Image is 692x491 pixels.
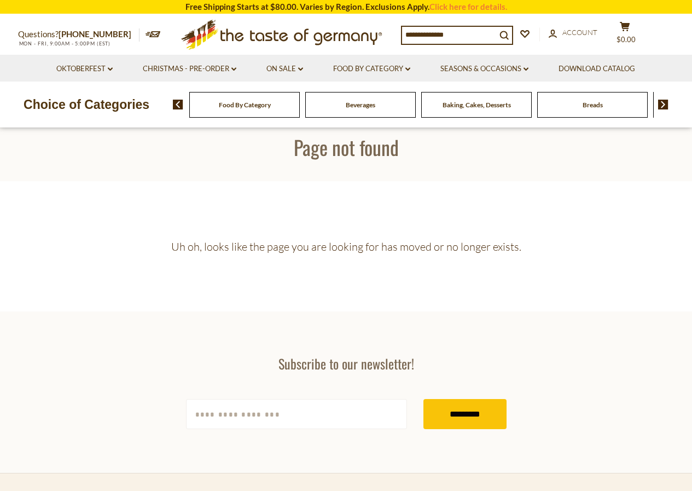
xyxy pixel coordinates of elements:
[549,27,597,39] a: Account
[34,135,658,159] h1: Page not found
[18,240,674,253] h4: Uh oh, looks like the page you are looking for has moved or no longer exists.
[18,27,139,42] p: Questions?
[429,2,507,11] a: Click here for details.
[583,101,603,109] a: Breads
[56,63,113,75] a: Oktoberfest
[186,355,507,372] h3: Subscribe to our newsletter!
[443,101,511,109] a: Baking, Cakes, Desserts
[658,100,668,109] img: next arrow
[59,29,131,39] a: [PHONE_NUMBER]
[219,101,271,109] a: Food By Category
[562,28,597,37] span: Account
[143,63,236,75] a: Christmas - PRE-ORDER
[609,21,642,49] button: $0.00
[617,35,636,44] span: $0.00
[266,63,303,75] a: On Sale
[440,63,528,75] a: Seasons & Occasions
[18,41,111,47] span: MON - FRI, 9:00AM - 5:00PM (EST)
[173,100,183,109] img: previous arrow
[333,63,410,75] a: Food By Category
[346,101,375,109] a: Beverages
[559,63,635,75] a: Download Catalog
